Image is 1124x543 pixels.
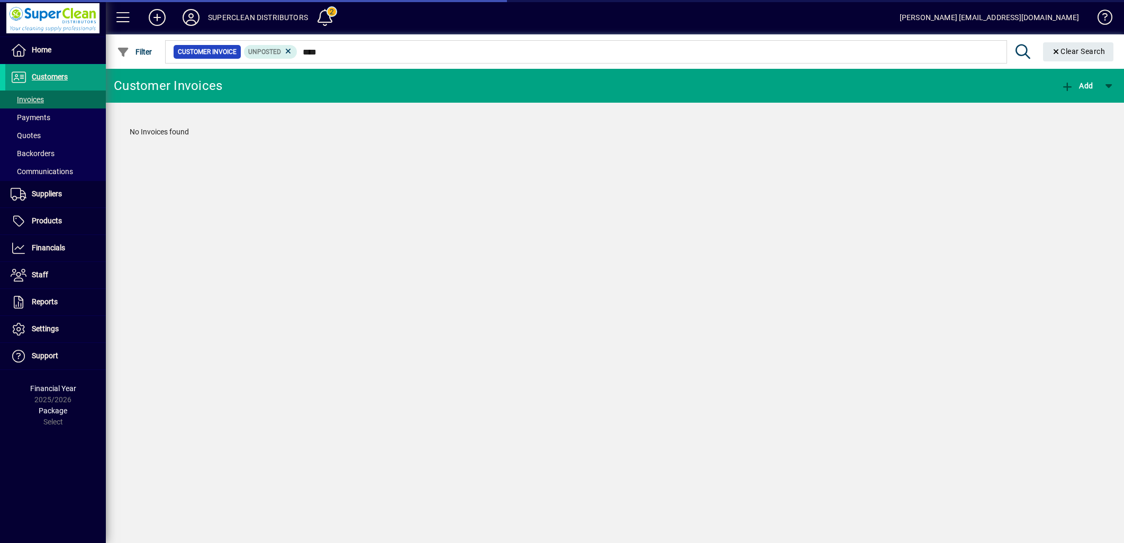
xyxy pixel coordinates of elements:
a: Home [5,37,106,64]
span: Package [39,406,67,415]
span: Financial Year [30,384,76,393]
button: Clear [1043,42,1114,61]
a: Staff [5,262,106,288]
div: [PERSON_NAME] [EMAIL_ADDRESS][DOMAIN_NAME] [900,9,1079,26]
span: Filter [117,48,152,56]
button: Add [1058,76,1095,95]
button: Filter [114,42,155,61]
mat-chip: Customer Invoice Status: Unposted [244,45,297,59]
div: Customer Invoices [114,77,222,94]
a: Backorders [5,144,106,162]
span: Financials [32,243,65,252]
button: Add [140,8,174,27]
span: Settings [32,324,59,333]
a: Reports [5,289,106,315]
span: Add [1061,82,1093,90]
div: No Invoices found [119,116,1111,148]
span: Home [32,46,51,54]
div: SUPERCLEAN DISTRIBUTORS [208,9,308,26]
span: Unposted [248,48,281,56]
span: Customers [32,73,68,81]
a: Quotes [5,126,106,144]
span: Reports [32,297,58,306]
a: Settings [5,316,106,342]
a: Support [5,343,106,369]
a: Financials [5,235,106,261]
span: Products [32,216,62,225]
span: Quotes [11,131,41,140]
button: Profile [174,8,208,27]
a: Payments [5,108,106,126]
span: Communications [11,167,73,176]
a: Invoices [5,91,106,108]
span: Support [32,351,58,360]
span: Invoices [11,95,44,104]
span: Suppliers [32,189,62,198]
a: Knowledge Base [1090,2,1111,37]
a: Communications [5,162,106,180]
span: Customer Invoice [178,47,237,57]
span: Clear Search [1052,47,1105,56]
span: Backorders [11,149,55,158]
a: Products [5,208,106,234]
span: Payments [11,113,50,122]
span: Staff [32,270,48,279]
a: Suppliers [5,181,106,207]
